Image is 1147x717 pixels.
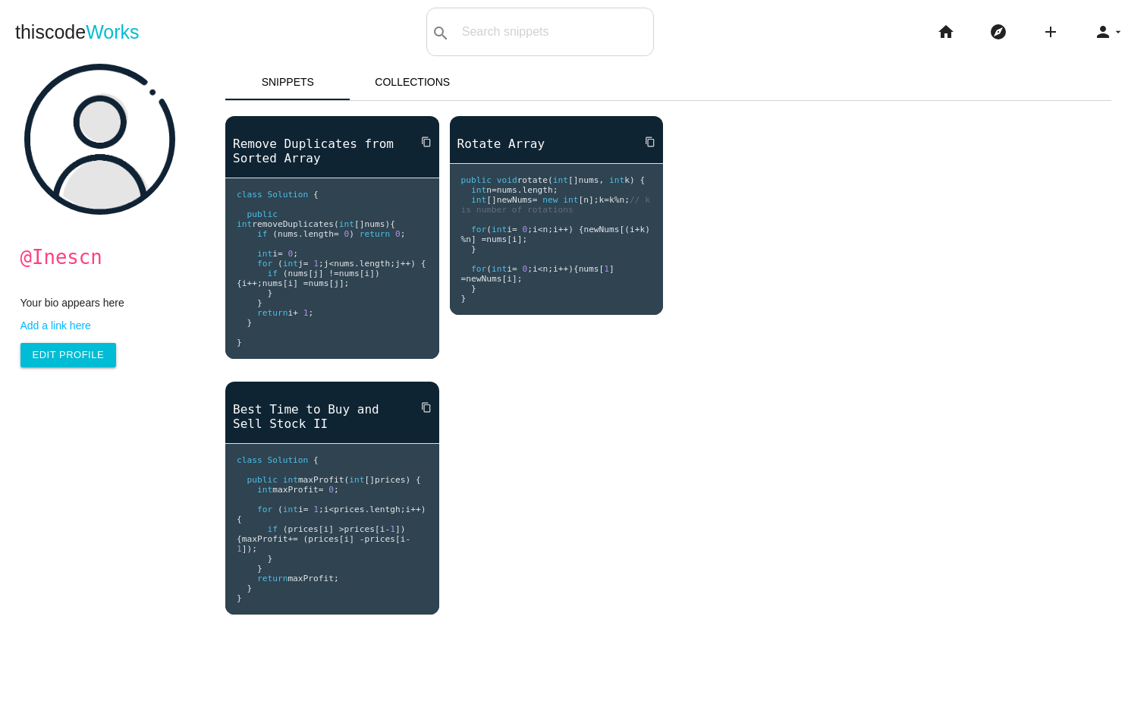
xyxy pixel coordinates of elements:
[313,259,319,269] span: 1
[466,234,471,244] span: n
[334,485,339,495] span: ;
[349,534,354,544] span: ]
[553,185,558,195] span: ;
[401,505,406,514] span: ;
[609,175,624,185] span: int
[20,297,194,309] p: Your bio appears here
[308,534,338,544] span: prices
[645,225,650,234] span: )
[609,195,614,205] span: k
[579,264,599,274] span: nums
[421,128,432,156] i: content_copy
[313,455,319,465] span: {
[328,485,334,495] span: 0
[247,278,262,288] span: ++;
[432,9,450,58] i: search
[344,524,375,534] span: prices
[579,225,584,234] span: {
[421,259,426,269] span: {
[247,209,277,219] span: public
[278,505,283,514] span: (
[334,229,339,239] span: =
[267,554,272,564] span: }
[334,278,339,288] span: j
[466,274,501,284] span: newNums
[385,524,391,534] span: -
[553,264,558,274] span: i
[421,394,432,421] i: content_copy
[401,259,416,269] span: ++)
[548,264,553,274] span: ;
[989,8,1007,56] i: explore
[283,269,288,278] span: (
[620,225,630,234] span: [(
[283,278,288,288] span: [
[558,264,579,274] span: ++){
[517,234,527,244] span: ];
[349,475,364,485] span: int
[568,175,578,185] span: []
[512,264,517,274] span: =
[328,505,334,514] span: <
[486,234,507,244] span: nums
[283,524,288,534] span: (
[298,475,344,485] span: maxProfit
[365,505,370,514] span: .
[237,278,242,288] span: {
[624,175,630,185] span: k
[298,505,303,514] span: i
[242,278,247,288] span: i
[360,534,365,544] span: -
[538,264,543,274] span: <
[334,505,364,514] span: prices
[527,225,533,234] span: ;
[635,225,640,234] span: +
[86,21,139,42] span: Works
[20,343,117,367] a: Edit Profile
[308,278,328,288] span: nums
[257,259,272,269] span: for
[20,247,194,268] h1: @Inescn
[288,278,293,288] span: i
[308,269,313,278] span: [
[507,274,512,284] span: i
[293,249,298,259] span: ;
[339,219,354,229] span: int
[225,401,439,432] a: Best Time to Buy and Sell Stock II
[461,175,492,185] span: public
[1112,8,1124,56] i: arrow_drop_down
[461,234,467,244] span: %
[364,219,385,229] span: nums
[267,288,272,298] span: }
[247,318,252,328] span: }
[237,219,252,229] span: int
[267,269,277,278] span: if
[328,524,334,534] span: ]
[339,278,349,288] span: ];
[313,269,319,278] span: j
[293,308,298,318] span: +
[344,229,350,239] span: 0
[492,185,497,195] span: =
[471,284,476,294] span: }
[395,259,401,269] span: j
[365,269,370,278] span: i
[548,225,553,234] span: ;
[461,274,467,284] span: =
[405,505,410,514] span: i
[471,234,476,244] span: ]
[278,249,283,259] span: =
[589,195,599,205] span: ];
[237,534,242,544] span: {
[257,564,262,574] span: }
[334,219,339,229] span: (
[257,249,272,259] span: int
[482,234,487,244] span: =
[283,475,298,485] span: int
[257,229,267,239] span: if
[620,195,625,205] span: n
[492,264,507,274] span: int
[20,319,194,332] a: Add a link here
[486,225,492,234] span: (
[319,505,324,514] span: ;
